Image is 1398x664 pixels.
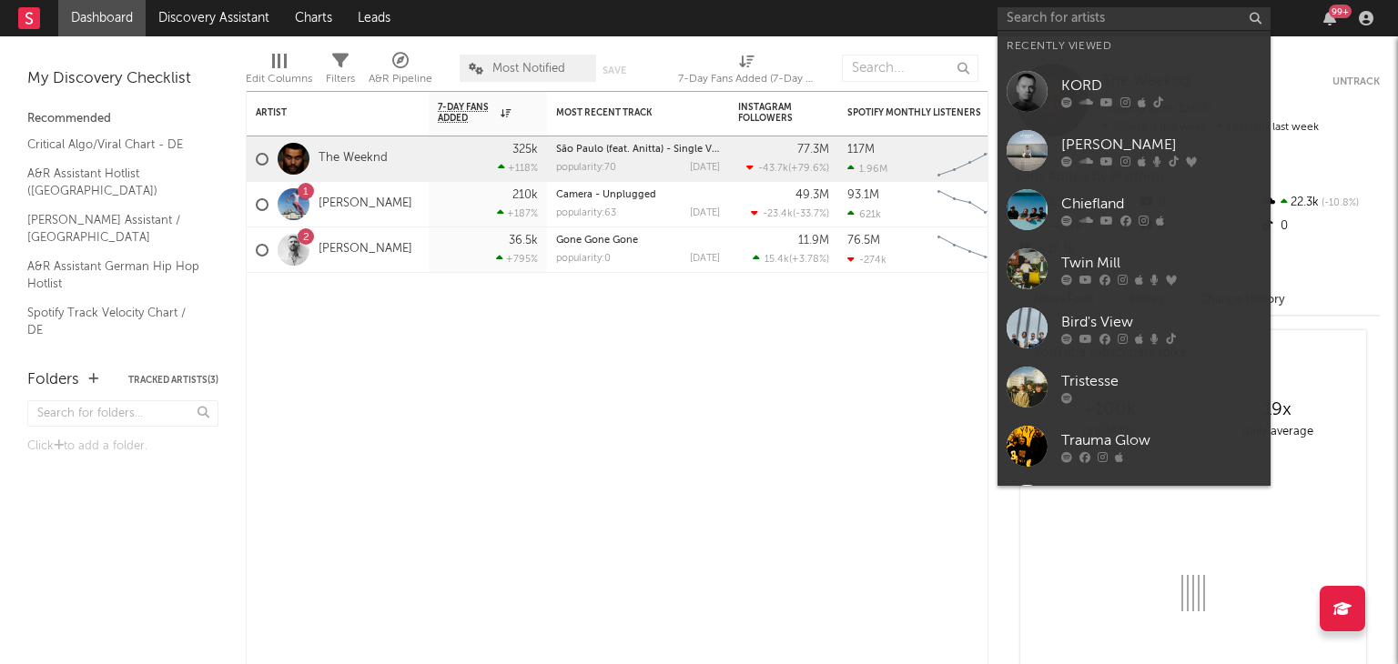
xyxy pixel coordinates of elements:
a: Bird's View [998,298,1271,357]
a: Tristesse [998,476,1271,535]
div: Bird's View [1061,311,1261,333]
div: Filters [326,68,355,90]
div: 99 + [1329,5,1352,18]
div: Most Recent Track [556,107,693,118]
a: Camera - Unplugged [556,190,656,200]
a: Trauma Glow [998,417,1271,476]
div: 7-Day Fans Added (7-Day Fans Added) [678,45,815,98]
a: The Weeknd [319,151,388,166]
input: Search... [842,55,978,82]
span: -33.7 % [795,209,826,219]
div: 210k [512,189,538,201]
a: [PERSON_NAME] [319,196,412,212]
a: A&R Assistant German Hip Hop Hotlist [27,257,200,294]
span: Most Notified [492,63,565,75]
div: 0 [1259,215,1380,238]
a: Twin Mill [998,239,1271,298]
div: Gone Gone Gone [556,236,720,246]
div: [PERSON_NAME] [1061,134,1261,156]
div: +795 % [496,253,538,265]
div: popularity: 70 [556,163,616,173]
button: Tracked Artists(3) [128,376,218,385]
div: 76.5M [847,235,880,246]
span: -10.8 % [1319,198,1359,208]
div: My Discovery Checklist [27,68,218,90]
button: Untrack [1332,73,1380,91]
a: KORD [998,62,1271,121]
div: ( ) [753,253,829,265]
div: São Paulo (feat. Anitta) - Single Version [556,145,720,155]
div: Artist [256,107,392,118]
div: KORD [1061,75,1261,96]
div: 93.1M [847,189,879,201]
a: Chiefland [998,180,1271,239]
div: +187 % [497,207,538,219]
div: popularity: 0 [556,254,611,264]
span: -23.4k [763,209,793,219]
a: A&R Assistant Hotlist ([GEOGRAPHIC_DATA]) [27,164,200,201]
div: Edit Columns [246,45,312,98]
div: 19 x [1193,399,1362,421]
a: [PERSON_NAME] [319,242,412,257]
div: 7-Day Fans Added (7-Day Fans Added) [678,68,815,90]
input: Search for folders... [27,400,218,427]
div: Chiefland [1061,193,1261,215]
div: -274k [847,254,886,266]
span: 7-Day Fans Added [438,102,496,124]
div: 117M [847,144,875,156]
div: Recommended [27,108,218,130]
div: 621k [847,208,881,220]
div: popularity: 63 [556,208,616,218]
div: Trauma Glow [1061,429,1261,451]
div: ( ) [746,162,829,174]
a: Tristesse [998,357,1271,417]
div: Folders [27,369,79,391]
div: daily average [1193,421,1362,443]
div: Filters [326,45,355,98]
div: Edit Columns [246,68,312,90]
a: Spotify Track Velocity Chart / DE [27,303,200,340]
div: [DATE] [690,254,720,264]
div: Spotify Monthly Listeners [847,107,984,118]
svg: Chart title [929,136,1011,182]
div: A&R Pipeline [369,45,432,98]
a: [PERSON_NAME] Assistant / [GEOGRAPHIC_DATA] [27,210,200,247]
div: A&R Pipeline [369,68,432,90]
a: São Paulo (feat. Anitta) - Single Version [556,145,741,155]
div: Camera - Unplugged [556,190,720,200]
div: Click to add a folder. [27,436,218,458]
div: 49.3M [795,189,829,201]
span: -43.7k [758,164,788,174]
button: Save [603,65,626,75]
div: +118 % [498,162,538,174]
a: [PERSON_NAME] [998,121,1271,180]
div: ( ) [751,207,829,219]
div: Recently Viewed [1007,35,1261,57]
div: 36.5k [509,235,538,246]
div: 1.96M [847,163,887,175]
a: Critical Algo/Viral Chart - DE [27,135,200,155]
div: 325k [512,144,538,156]
button: 99+ [1323,11,1336,25]
span: +3.78 % [792,255,826,265]
span: 15.4k [765,255,789,265]
div: Instagram Followers [738,102,802,124]
svg: Chart title [929,227,1011,273]
span: +79.6 % [791,164,826,174]
svg: Chart title [929,182,1011,227]
div: 11.9M [798,235,829,246]
div: [DATE] [690,163,720,173]
input: Search for artists [998,7,1271,30]
div: 22.3k [1259,191,1380,215]
div: Tristesse [1061,370,1261,392]
a: Gone Gone Gone [556,236,638,246]
div: 77.3M [797,144,829,156]
div: [DATE] [690,208,720,218]
div: Twin Mill [1061,252,1261,274]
